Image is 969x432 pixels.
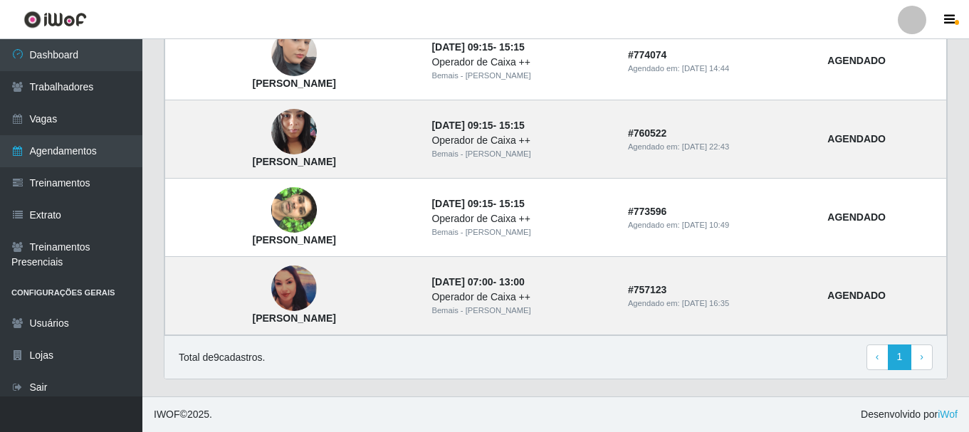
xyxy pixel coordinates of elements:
[431,305,610,317] div: Bemais - [PERSON_NAME]
[431,120,524,131] strong: -
[271,170,317,251] img: Jose Lucas de Almeida Souza
[876,351,879,362] span: ‹
[628,219,810,231] div: Agendado em:
[431,120,493,131] time: [DATE] 09:15
[866,344,933,370] nav: pagination
[431,276,493,288] time: [DATE] 07:00
[628,127,667,139] strong: # 760522
[499,120,525,131] time: 15:15
[938,409,958,420] a: iWof
[866,344,889,370] a: Previous
[431,41,524,53] strong: -
[628,297,810,310] div: Agendado em:
[431,211,610,226] div: Operador de Caixa ++
[827,133,886,144] strong: AGENDADO
[499,198,525,209] time: 15:15
[682,142,729,151] time: [DATE] 22:43
[154,409,180,420] span: IWOF
[827,55,886,66] strong: AGENDADO
[23,11,87,28] img: CoreUI Logo
[431,55,610,70] div: Operador de Caixa ++
[431,133,610,148] div: Operador de Caixa ++
[861,407,958,422] span: Desenvolvido por
[431,198,524,209] strong: -
[499,276,525,288] time: 13:00
[431,198,493,209] time: [DATE] 09:15
[431,70,610,82] div: Bemais - [PERSON_NAME]
[271,265,317,311] img: Dinéia Talaveira da Silva
[252,312,335,324] strong: [PERSON_NAME]
[431,226,610,238] div: Bemais - [PERSON_NAME]
[628,206,667,217] strong: # 773596
[682,299,729,307] time: [DATE] 16:35
[628,141,810,153] div: Agendado em:
[682,221,729,229] time: [DATE] 10:49
[271,102,317,162] img: Polyana Jordão Lopes da Silva
[431,148,610,160] div: Bemais - [PERSON_NAME]
[431,41,493,53] time: [DATE] 09:15
[827,211,886,223] strong: AGENDADO
[682,64,729,73] time: [DATE] 14:44
[431,290,610,305] div: Operador de Caixa ++
[920,351,923,362] span: ›
[431,276,524,288] strong: -
[888,344,912,370] a: 1
[628,284,667,295] strong: # 757123
[154,407,212,422] span: © 2025 .
[252,78,335,89] strong: [PERSON_NAME]
[911,344,933,370] a: Next
[827,290,886,301] strong: AGENDADO
[252,234,335,246] strong: [PERSON_NAME]
[628,63,810,75] div: Agendado em:
[252,156,335,167] strong: [PERSON_NAME]
[499,41,525,53] time: 15:15
[271,14,317,95] img: Mariana de Souza Pércopa
[179,350,265,365] p: Total de 9 cadastros.
[628,49,667,60] strong: # 774074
